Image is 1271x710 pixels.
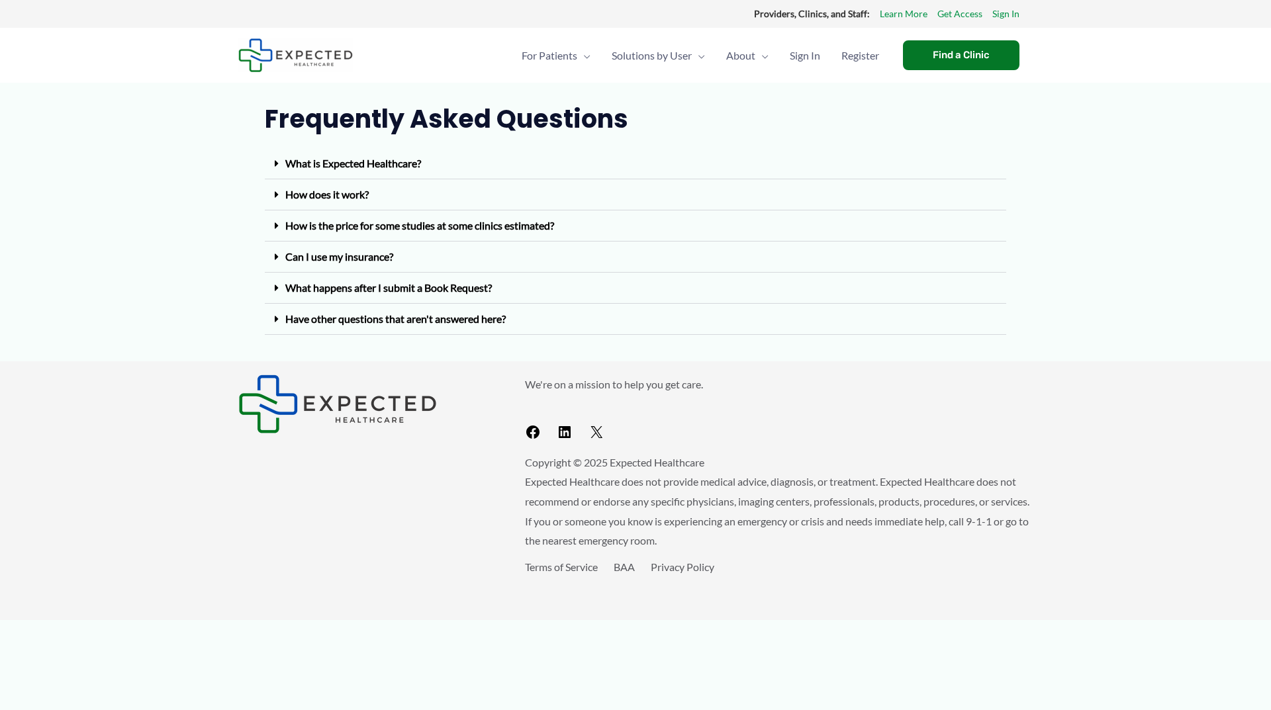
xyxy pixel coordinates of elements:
a: Register [831,32,890,79]
div: Can I use my insurance? [265,242,1006,273]
a: Learn More [880,5,927,22]
a: Have other questions that aren't answered here? [285,312,506,325]
a: Solutions by UserMenu Toggle [601,32,716,79]
span: For Patients [522,32,577,79]
aside: Footer Widget 3 [525,557,1033,607]
span: Menu Toggle [692,32,705,79]
p: We're on a mission to help you get care. [525,375,1033,394]
div: Have other questions that aren't answered here? [265,304,1006,335]
div: How does it work? [265,179,1006,210]
div: What happens after I submit a Book Request? [265,273,1006,304]
span: Menu Toggle [577,32,590,79]
aside: Footer Widget 1 [238,375,492,433]
a: Privacy Policy [651,560,714,573]
h2: Frequently Asked Questions [265,103,1006,135]
a: BAA [614,560,635,573]
div: What is Expected Healthcare? [265,148,1006,179]
a: Sign In [779,32,831,79]
a: Find a Clinic [903,40,1019,70]
a: AboutMenu Toggle [716,32,779,79]
span: Menu Toggle [755,32,769,79]
a: Get Access [937,5,982,22]
img: Expected Healthcare Logo - side, dark font, small [238,38,353,72]
span: About [726,32,755,79]
img: Expected Healthcare Logo - side, dark font, small [238,375,437,433]
span: Solutions by User [612,32,692,79]
strong: Providers, Clinics, and Staff: [754,8,870,19]
a: How does it work? [285,188,369,200]
a: What is Expected Healthcare? [285,157,421,169]
a: Terms of Service [525,560,598,573]
div: How is the price for some studies at some clinics estimated? [265,210,1006,242]
nav: Primary Site Navigation [511,32,890,79]
a: For PatientsMenu Toggle [511,32,601,79]
span: Expected Healthcare does not provide medical advice, diagnosis, or treatment. Expected Healthcare... [525,475,1029,547]
a: How is the price for some studies at some clinics estimated? [285,219,554,232]
a: Sign In [992,5,1019,22]
span: Register [841,32,879,79]
span: Sign In [790,32,820,79]
span: Copyright © 2025 Expected Healthcare [525,456,704,468]
a: What happens after I submit a Book Request? [285,281,492,294]
a: Can I use my insurance? [285,250,393,263]
aside: Footer Widget 2 [525,375,1033,445]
